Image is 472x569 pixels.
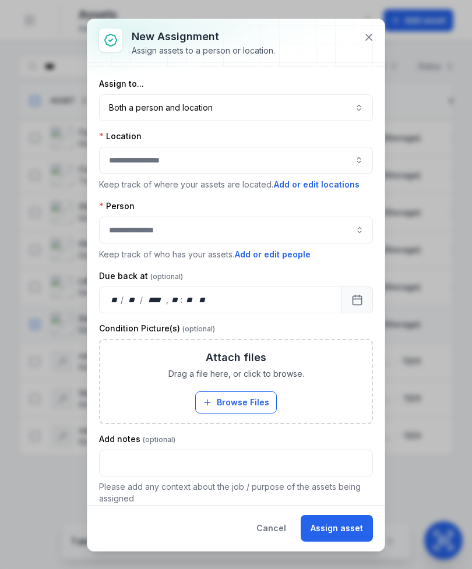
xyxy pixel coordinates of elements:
div: Assign assets to a person or location. [132,45,275,56]
label: Assign to... [99,78,144,90]
label: Person [99,200,135,212]
div: , [166,294,170,306]
label: Add notes [99,433,175,445]
div: / [121,294,125,306]
p: Keep track of where your assets are located. [99,178,373,191]
button: Both a person and location [99,94,373,121]
button: Browse Files [195,391,277,414]
label: Due back at [99,270,183,282]
p: Keep track of who has your assets. [99,248,373,261]
div: / [140,294,144,306]
button: Add or edit locations [273,178,360,191]
p: Please add any context about the job / purpose of the assets being assigned [99,481,373,504]
div: month, [125,294,140,306]
button: Assign asset [301,515,373,542]
button: Calendar [341,287,373,313]
div: minute, [184,294,195,306]
div: hour, [170,294,181,306]
label: Location [99,130,142,142]
input: assignment-add:person-label [99,217,373,243]
div: day, [109,294,121,306]
div: year, [144,294,165,306]
label: Condition Picture(s) [99,323,215,334]
div: : [181,294,184,306]
span: Drag a file here, or click to browse. [168,368,304,380]
button: Add or edit people [234,248,311,261]
h3: New assignment [132,29,275,45]
button: Cancel [246,515,296,542]
h3: Attach files [206,349,266,366]
div: am/pm, [196,294,209,306]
